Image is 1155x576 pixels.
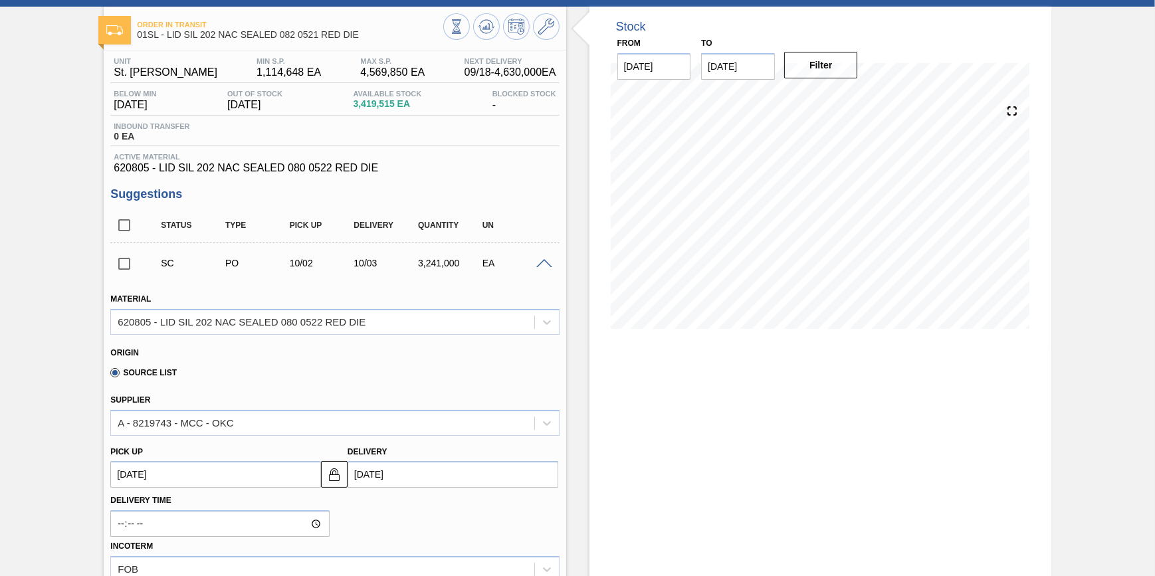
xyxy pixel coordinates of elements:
label: Incoterm [110,541,153,551]
div: Type [222,221,293,230]
div: 620805 - LID SIL 202 NAC SEALED 080 0522 RED DIE [118,316,366,328]
div: A - 8219743 - MCC - OKC [118,417,233,429]
label: Pick up [110,447,143,456]
label: From [617,39,641,48]
label: Delivery Time [110,491,330,510]
span: 620805 - LID SIL 202 NAC SEALED 080 0522 RED DIE [114,162,556,174]
label: Source List [110,368,177,377]
div: Quantity [415,221,486,230]
label: to [701,39,712,48]
button: Go to Master Data / General [533,13,560,40]
input: mm/dd/yyyy [701,53,775,80]
span: Out Of Stock [227,90,282,98]
span: Below Min [114,90,156,98]
div: UN [479,221,550,230]
div: Delivery [350,221,421,230]
input: mm/dd/yyyy [617,53,691,80]
button: Update Chart [473,13,500,40]
span: [DATE] [227,99,282,111]
label: Delivery [348,447,387,456]
span: Active Material [114,153,556,161]
span: Order in transit [137,21,443,29]
button: Filter [784,52,858,78]
span: Inbound Transfer [114,122,189,130]
span: Unit [114,57,217,65]
img: locked [326,466,342,482]
span: Available Stock [354,90,422,98]
span: 3,419,515 EA [354,99,422,109]
div: FOB [118,563,138,575]
div: Suggestion Created [157,258,229,268]
span: 09/18 - 4,630,000 EA [465,66,556,78]
div: Status [157,221,229,230]
h3: Suggestions [110,187,559,201]
span: St. [PERSON_NAME] [114,66,217,78]
div: 10/03/2025 [350,258,421,268]
span: 1,114,648 EA [257,66,321,78]
img: Ícone [106,25,123,35]
div: 3,241,000 [415,258,486,268]
span: MAX S.P. [360,57,425,65]
input: mm/dd/yyyy [110,461,321,488]
div: EA [479,258,550,268]
button: Schedule Inventory [503,13,530,40]
button: locked [321,461,348,488]
span: Next Delivery [465,57,556,65]
span: Blocked Stock [492,90,556,98]
label: Material [110,294,151,304]
label: Supplier [110,395,150,405]
span: 01SL - LID SIL 202 NAC SEALED 082 0521 RED DIE [137,30,443,40]
input: mm/dd/yyyy [348,461,558,488]
label: Origin [110,348,139,357]
button: Stocks Overview [443,13,470,40]
span: [DATE] [114,99,156,111]
span: MIN S.P. [257,57,321,65]
div: 10/02/2025 [286,258,358,268]
span: 4,569,850 EA [360,66,425,78]
div: Purchase order [222,258,293,268]
div: Stock [616,20,646,34]
div: - [489,90,560,111]
span: 0 EA [114,132,189,142]
div: Pick up [286,221,358,230]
